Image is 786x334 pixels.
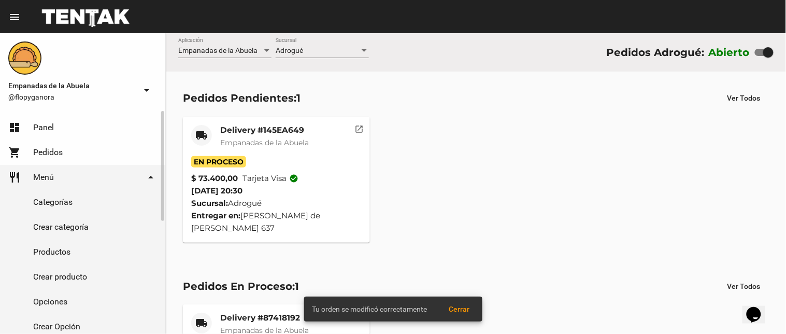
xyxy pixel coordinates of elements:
div: Pedidos Adrogué: [606,44,704,61]
strong: Entregar en: [191,211,240,220]
button: Cerrar [441,300,478,318]
span: 1 [295,280,299,293]
mat-icon: menu [8,11,21,23]
span: Menú [33,172,54,183]
span: Pedidos [33,147,63,158]
label: Abierto [709,44,750,61]
div: [PERSON_NAME] de [PERSON_NAME] 637 [191,210,362,234]
mat-card-title: Delivery #87418192 [220,313,309,323]
div: Pedidos Pendientes: [183,90,301,106]
div: Adrogué [191,197,362,210]
span: En Proceso [191,156,246,168]
mat-icon: open_in_new [355,123,364,132]
mat-icon: local_shipping [195,129,208,142]
div: Pedidos En Proceso: [183,278,299,295]
span: Cerrar [449,305,470,313]
span: Tu orden se modificó correctamente [312,304,427,314]
span: [DATE] 20:30 [191,186,242,196]
img: f0136945-ed32-4f7c-91e3-a375bc4bb2c5.png [8,41,41,75]
span: Empanadas de la Abuela [220,138,309,147]
mat-icon: dashboard [8,121,21,134]
mat-icon: check_circle [290,174,299,183]
strong: Sucursal: [191,198,228,208]
span: Ver Todos [727,94,761,102]
strong: $ 73.400,00 [191,172,238,185]
span: Adrogué [276,46,303,54]
mat-icon: arrow_drop_down [140,84,153,96]
mat-icon: local_shipping [195,317,208,329]
span: 1 [296,92,301,104]
span: Empanadas de la Abuela [178,46,258,54]
span: Tarjeta visa [242,172,299,185]
mat-icon: shopping_cart [8,146,21,159]
mat-card-title: Delivery #145EA649 [220,125,309,135]
button: Ver Todos [719,277,769,296]
button: Ver Todos [719,89,769,107]
span: Empanadas de la Abuela [8,79,136,92]
span: @flopyganora [8,92,136,102]
mat-icon: restaurant [8,171,21,184]
mat-icon: arrow_drop_down [145,171,157,184]
span: Ver Todos [727,282,761,290]
iframe: chat widget [742,293,776,324]
span: Panel [33,122,54,133]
